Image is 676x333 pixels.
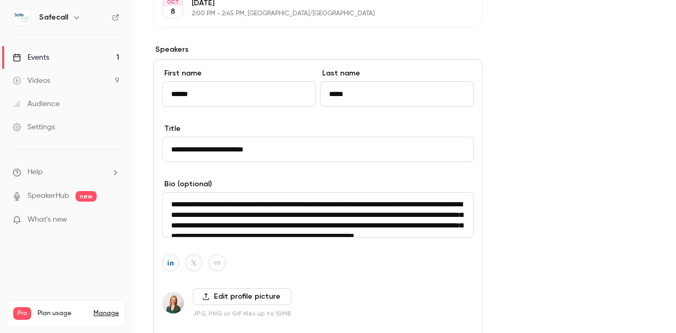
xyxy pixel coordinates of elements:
[193,309,292,318] p: JPG, PNG or GIF files up to 10MB
[27,191,69,202] a: SpeakerHub
[171,6,175,17] p: 8
[13,75,50,86] div: Videos
[76,191,97,202] span: new
[13,9,30,26] img: Safecall
[93,309,119,318] a: Manage
[153,44,483,55] label: Speakers
[107,215,119,225] iframe: Noticeable Trigger
[27,214,67,225] span: What's new
[163,292,184,313] img: Joanna Lewis
[320,68,474,79] label: Last name
[192,9,427,18] p: 2:00 PM - 2:45 PM, [GEOGRAPHIC_DATA]/[GEOGRAPHIC_DATA]
[193,288,292,305] label: Edit profile picture
[39,12,68,23] h6: Safecall
[162,68,316,79] label: First name
[13,167,119,178] li: help-dropdown-opener
[162,123,474,134] label: Title
[13,122,55,132] div: Settings
[13,52,49,63] div: Events
[27,167,43,178] span: Help
[13,99,60,109] div: Audience
[37,309,87,318] span: Plan usage
[13,307,31,320] span: Pro
[162,179,474,189] label: Bio (optional)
